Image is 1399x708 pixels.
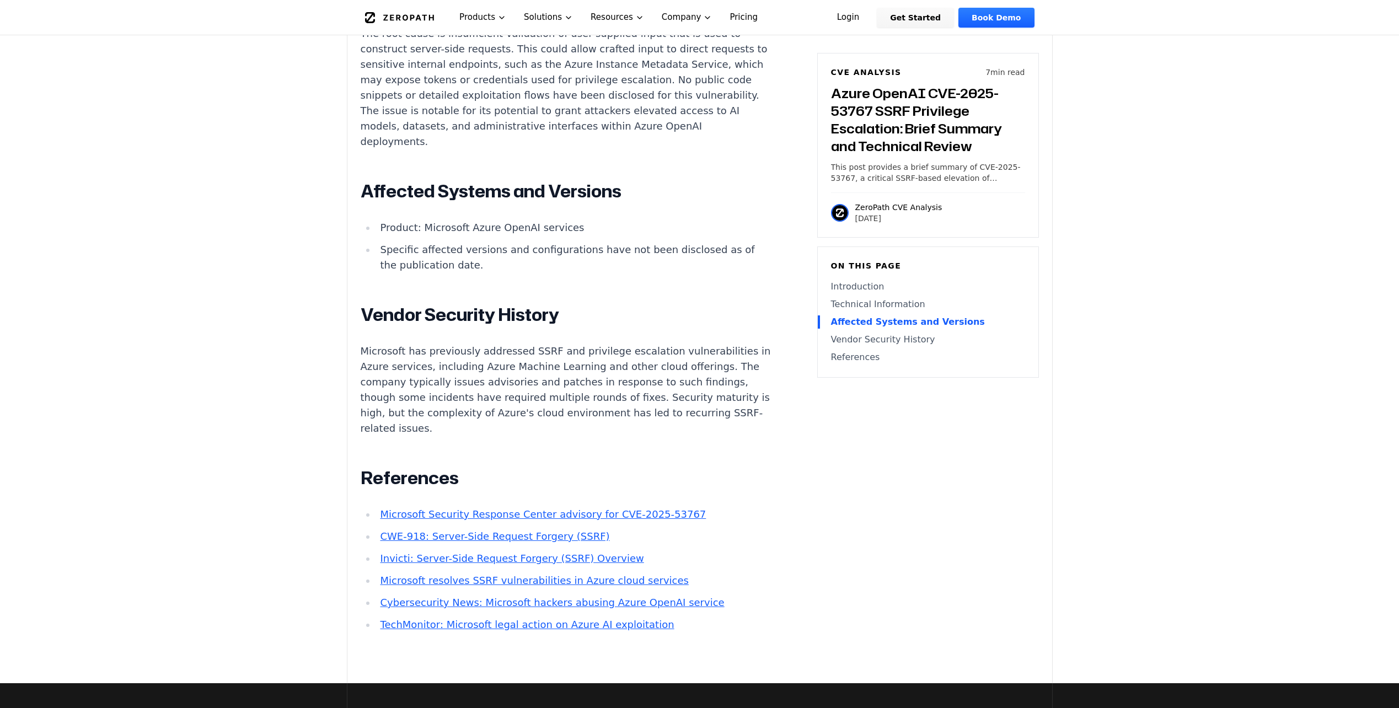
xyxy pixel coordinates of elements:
[831,333,1025,346] a: Vendor Security History
[831,298,1025,311] a: Technical Information
[855,213,942,224] p: [DATE]
[361,26,771,149] p: The root cause is insufficient validation of user-supplied input that is used to construct server...
[361,304,771,326] h2: Vendor Security History
[380,530,609,542] a: CWE-918: Server-Side Request Forgery (SSRF)
[361,467,771,489] h2: References
[831,84,1025,155] h3: Azure OpenAI CVE-2025-53767 SSRF Privilege Escalation: Brief Summary and Technical Review
[380,553,644,564] a: Invicti: Server-Side Request Forgery (SSRF) Overview
[380,597,724,608] a: Cybersecurity News: Microsoft hackers abusing Azure OpenAI service
[824,8,873,28] a: Login
[831,280,1025,293] a: Introduction
[376,220,771,235] li: Product: Microsoft Azure OpenAI services
[361,180,771,202] h2: Affected Systems and Versions
[361,344,771,436] p: Microsoft has previously addressed SSRF and privilege escalation vulnerabilities in Azure service...
[877,8,954,28] a: Get Started
[831,204,849,222] img: ZeroPath CVE Analysis
[831,67,902,78] h6: CVE Analysis
[831,315,1025,329] a: Affected Systems and Versions
[380,619,674,630] a: TechMonitor: Microsoft legal action on Azure AI exploitation
[376,242,771,273] li: Specific affected versions and configurations have not been disclosed as of the publication date.
[855,202,942,213] p: ZeroPath CVE Analysis
[831,351,1025,364] a: References
[831,162,1025,184] p: This post provides a brief summary of CVE-2025-53767, a critical SSRF-based elevation of privileg...
[380,508,706,520] a: Microsoft Security Response Center advisory for CVE-2025-53767
[831,260,1025,271] h6: On this page
[380,575,688,586] a: Microsoft resolves SSRF vulnerabilities in Azure cloud services
[985,67,1025,78] p: 7 min read
[958,8,1034,28] a: Book Demo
